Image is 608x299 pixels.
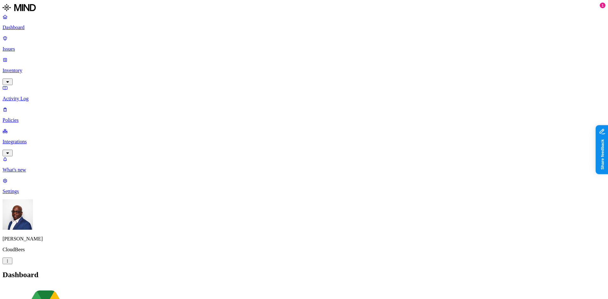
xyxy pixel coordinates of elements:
p: Issues [3,46,605,52]
a: MIND [3,3,605,14]
p: Policies [3,117,605,123]
div: 1 [600,3,605,8]
a: Issues [3,35,605,52]
a: Settings [3,178,605,194]
a: What's new [3,156,605,173]
a: Activity Log [3,85,605,102]
p: CloudBees [3,247,605,252]
p: Dashboard [3,25,605,30]
a: Dashboard [3,14,605,30]
p: What's new [3,167,605,173]
img: MIND [3,3,36,13]
p: Integrations [3,139,605,145]
a: Policies [3,107,605,123]
p: Settings [3,189,605,194]
a: Inventory [3,57,605,84]
img: Gregory Thomas [3,199,33,230]
h2: Dashboard [3,271,605,279]
p: Activity Log [3,96,605,102]
p: Inventory [3,68,605,73]
a: Integrations [3,128,605,155]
